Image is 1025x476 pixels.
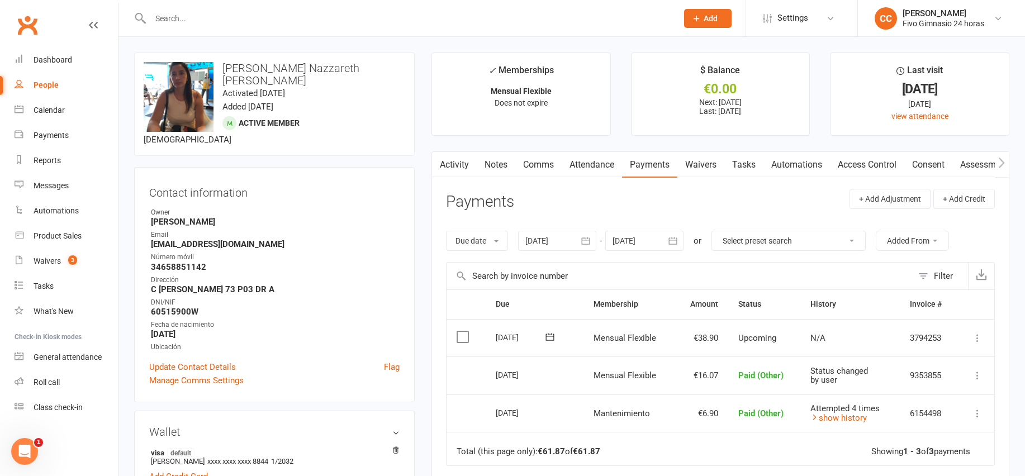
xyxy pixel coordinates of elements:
[446,231,508,251] button: Due date
[34,206,79,215] div: Automations
[34,181,69,190] div: Messages
[777,6,808,31] span: Settings
[875,7,897,30] div: CC
[496,366,547,383] div: [DATE]
[34,131,69,140] div: Payments
[642,83,800,95] div: €0.00
[15,395,118,420] a: Class kiosk mode
[642,98,800,116] p: Next: [DATE] Last: [DATE]
[830,152,904,178] a: Access Control
[34,438,43,447] span: 1
[491,87,552,96] strong: Mensual Flexible
[594,408,650,418] span: Mantenimiento
[144,135,231,145] span: [DEMOGRAPHIC_DATA]
[724,152,763,178] a: Tasks
[675,356,728,394] td: €16.07
[934,269,953,283] div: Filter
[477,152,515,178] a: Notes
[675,319,728,357] td: €38.90
[207,457,268,465] span: xxxx xxxx xxxx 8844
[929,446,934,456] strong: 3
[222,88,285,98] time: Activated [DATE]
[15,73,118,98] a: People
[151,307,400,317] strong: 60515900W
[68,255,77,265] span: 3
[271,457,293,465] span: 1/2032
[15,198,118,223] a: Automations
[675,290,728,318] th: Amount
[694,234,701,247] div: or
[13,11,41,39] a: Clubworx
[151,239,400,249] strong: [EMAIL_ADDRESS][DOMAIN_NAME]
[573,446,600,456] strong: €61.87
[913,263,968,289] button: Filter
[900,290,957,318] th: Invoice #
[34,378,60,387] div: Roll call
[144,62,213,132] img: image1688401843.png
[800,290,899,318] th: History
[622,152,677,178] a: Payments
[903,18,984,28] div: Fivo Gimnasio 24 horas
[903,8,984,18] div: [PERSON_NAME]
[149,374,244,387] a: Manage Comms Settings
[167,448,194,457] span: default
[538,446,565,456] strong: €61.87
[457,447,600,456] div: Total (this page only): of
[149,360,236,374] a: Update Contact Details
[594,333,656,343] span: Mensual Flexible
[876,231,949,251] button: Added From
[486,290,583,318] th: Due
[151,329,400,339] strong: [DATE]
[151,230,400,240] div: Email
[738,370,784,380] span: Paid (Other)
[34,55,72,64] div: Dashboard
[900,356,957,394] td: 9353855
[704,14,718,23] span: Add
[933,189,995,209] button: + Add Credit
[841,98,999,110] div: [DATE]
[684,9,732,28] button: Add
[810,403,880,413] span: Attempted 4 times
[810,366,868,385] span: Status changed by user
[151,217,400,227] strong: [PERSON_NAME]
[15,299,118,324] a: What's New
[34,282,54,291] div: Tasks
[841,83,999,95] div: [DATE]
[432,152,477,178] a: Activity
[15,173,118,198] a: Messages
[446,193,514,211] h3: Payments
[34,307,74,316] div: What's New
[15,249,118,274] a: Waivers 3
[34,353,102,361] div: General attendance
[151,320,400,330] div: Fecha de nacimiento
[677,152,724,178] a: Waivers
[891,112,948,121] a: view attendance
[850,189,931,209] button: + Add Adjustment
[496,404,547,421] div: [DATE]
[896,63,943,83] div: Last visit
[15,274,118,299] a: Tasks
[15,345,118,370] a: General attendance kiosk mode
[738,408,784,418] span: Paid (Other)
[763,152,830,178] a: Automations
[447,263,913,289] input: Search by invoice number
[496,329,547,346] div: [DATE]
[562,152,622,178] a: Attendance
[144,62,405,87] h3: [PERSON_NAME] Nazzareth [PERSON_NAME]
[151,342,400,353] div: Ubicación
[15,123,118,148] a: Payments
[738,333,776,343] span: Upcoming
[34,403,83,412] div: Class check-in
[151,284,400,294] strong: C [PERSON_NAME] 73 P03 DR A
[222,102,273,112] time: Added [DATE]
[583,290,675,318] th: Membership
[15,370,118,395] a: Roll call
[239,118,300,127] span: Active member
[904,152,952,178] a: Consent
[384,360,400,374] a: Flag
[495,98,548,107] span: Does not expire
[34,156,61,165] div: Reports
[151,262,400,272] strong: 34658851142
[34,106,65,115] div: Calendar
[34,256,61,265] div: Waivers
